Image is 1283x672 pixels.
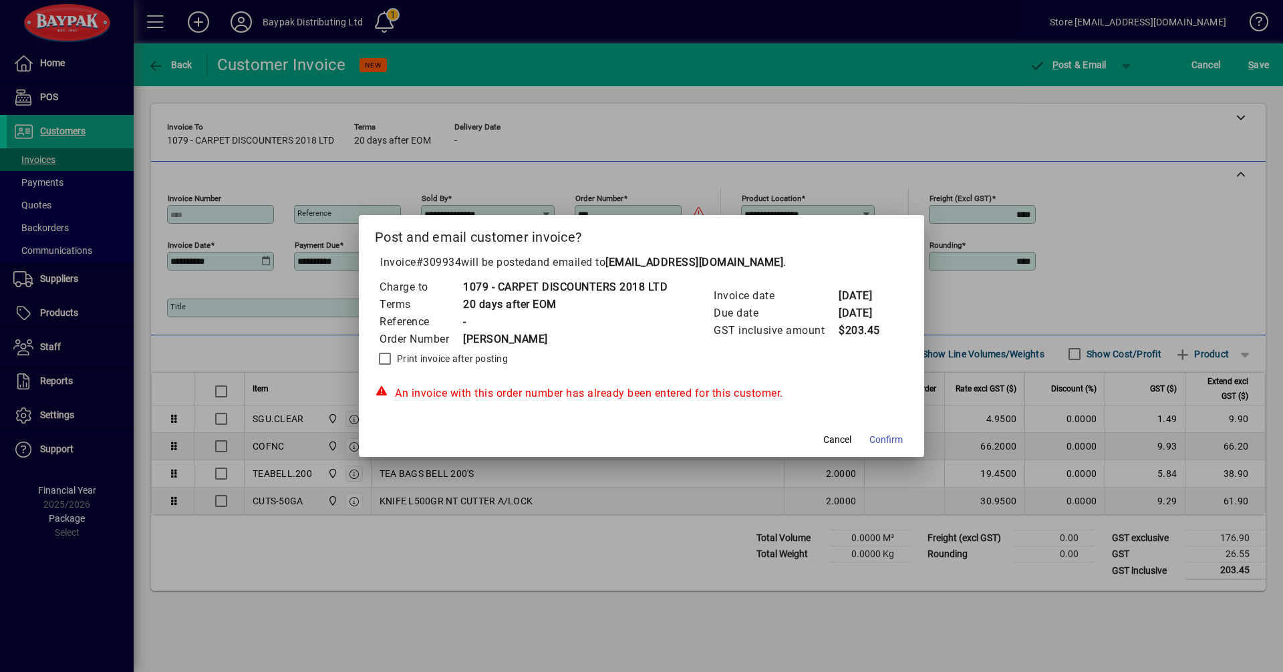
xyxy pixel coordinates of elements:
[713,287,838,305] td: Invoice date
[462,331,668,348] td: [PERSON_NAME]
[379,296,462,313] td: Terms
[379,279,462,296] td: Charge to
[379,331,462,348] td: Order Number
[379,313,462,331] td: Reference
[462,313,668,331] td: -
[713,305,838,322] td: Due date
[416,256,462,269] span: #309934
[375,385,908,401] div: An invoice with this order number has already been entered for this customer.
[462,296,668,313] td: 20 days after EOM
[359,215,924,254] h2: Post and email customer invoice?
[838,305,891,322] td: [DATE]
[394,352,508,365] label: Print invoice after posting
[838,287,891,305] td: [DATE]
[605,256,783,269] b: [EMAIL_ADDRESS][DOMAIN_NAME]
[816,428,859,452] button: Cancel
[375,255,908,271] p: Invoice will be posted .
[864,428,908,452] button: Confirm
[823,433,851,447] span: Cancel
[838,322,891,339] td: $203.45
[713,322,838,339] td: GST inclusive amount
[869,433,903,447] span: Confirm
[531,256,783,269] span: and emailed to
[462,279,668,296] td: 1079 - CARPET DISCOUNTERS 2018 LTD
